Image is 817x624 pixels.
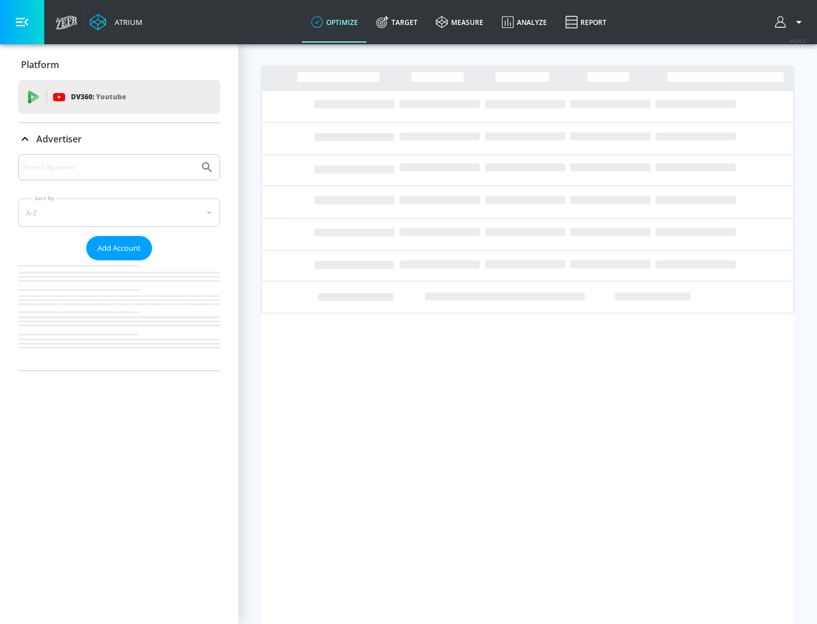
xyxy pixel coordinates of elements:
div: Platform [18,49,220,81]
span: v 4.25.2 [790,37,806,44]
button: Add Account [86,236,152,260]
input: Search by name [23,160,195,175]
p: Youtube [96,91,126,103]
p: Platform [21,58,59,71]
span: Add Account [98,242,141,255]
a: Analyze [492,2,556,43]
a: Report [556,2,616,43]
p: Advertiser [36,133,82,145]
nav: list of Advertiser [18,260,220,370]
div: Advertiser [18,154,220,370]
div: DV360: Youtube [18,80,220,114]
p: DV360: [71,91,126,103]
a: Atrium [90,14,142,31]
label: Sort By [32,195,57,202]
a: optimize [302,2,367,43]
div: A-Z [18,199,220,227]
div: Atrium [110,17,142,27]
div: Advertiser [18,123,220,155]
a: Target [367,2,427,43]
a: measure [427,2,492,43]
